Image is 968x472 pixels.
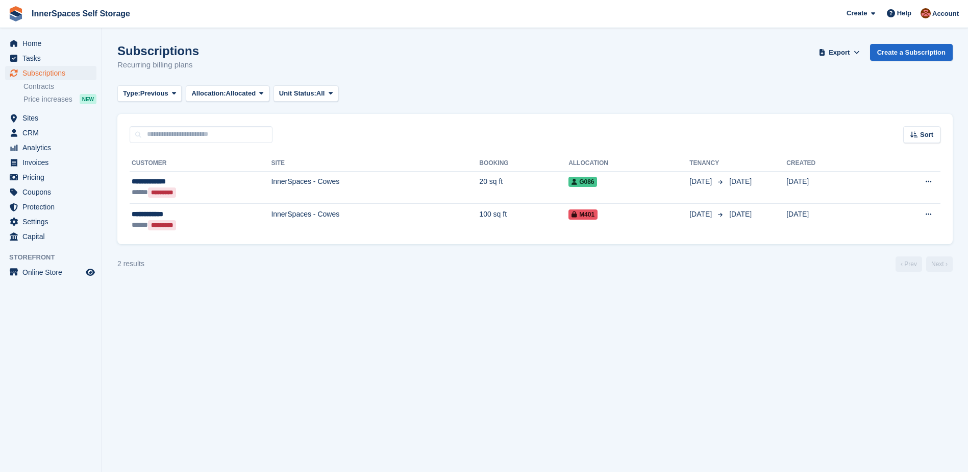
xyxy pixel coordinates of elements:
[22,229,84,244] span: Capital
[5,185,96,199] a: menu
[5,229,96,244] a: menu
[689,176,714,187] span: [DATE]
[8,6,23,21] img: stora-icon-8386f47178a22dfd0bd8f6a31ec36ba5ce8667c1dd55bd0f319d3a0aa187defe.svg
[274,85,338,102] button: Unit Status: All
[729,177,752,185] span: [DATE]
[117,258,144,269] div: 2 results
[23,93,96,105] a: Price increases NEW
[896,256,922,272] a: Previous
[847,8,867,18] span: Create
[689,155,725,172] th: Tenancy
[117,59,199,71] p: Recurring billing plans
[568,155,689,172] th: Allocation
[5,36,96,51] a: menu
[23,95,72,104] span: Price increases
[22,155,84,170] span: Invoices
[5,265,96,279] a: menu
[22,200,84,214] span: Protection
[932,9,959,19] span: Account
[786,171,875,204] td: [DATE]
[5,126,96,140] a: menu
[23,82,96,91] a: Contracts
[22,36,84,51] span: Home
[920,130,933,140] span: Sort
[140,88,168,99] span: Previous
[479,171,568,204] td: 20 sq ft
[80,94,96,104] div: NEW
[22,66,84,80] span: Subscriptions
[5,170,96,184] a: menu
[568,177,597,187] span: G086
[479,204,568,236] td: 100 sq ft
[271,204,479,236] td: InnerSpaces - Cowes
[84,266,96,278] a: Preview store
[22,111,84,125] span: Sites
[22,170,84,184] span: Pricing
[921,8,931,18] img: Abby Tilley
[271,155,479,172] th: Site
[22,215,84,229] span: Settings
[829,48,850,58] span: Export
[22,185,84,199] span: Coupons
[786,155,875,172] th: Created
[226,88,256,99] span: Allocated
[130,155,271,172] th: Customer
[786,204,875,236] td: [DATE]
[893,256,955,272] nav: Page
[9,252,102,263] span: Storefront
[123,88,140,99] span: Type:
[817,44,862,61] button: Export
[5,51,96,65] a: menu
[926,256,953,272] a: Next
[729,210,752,218] span: [DATE]
[689,209,714,220] span: [DATE]
[316,88,325,99] span: All
[897,8,911,18] span: Help
[5,215,96,229] a: menu
[117,44,199,58] h1: Subscriptions
[5,155,96,170] a: menu
[22,51,84,65] span: Tasks
[5,200,96,214] a: menu
[22,265,84,279] span: Online Store
[117,85,182,102] button: Type: Previous
[279,88,316,99] span: Unit Status:
[271,171,479,204] td: InnerSpaces - Cowes
[479,155,568,172] th: Booking
[568,209,598,220] span: M401
[22,126,84,140] span: CRM
[5,111,96,125] a: menu
[191,88,226,99] span: Allocation:
[22,140,84,155] span: Analytics
[28,5,134,22] a: InnerSpaces Self Storage
[870,44,953,61] a: Create a Subscription
[5,66,96,80] a: menu
[5,140,96,155] a: menu
[186,85,269,102] button: Allocation: Allocated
